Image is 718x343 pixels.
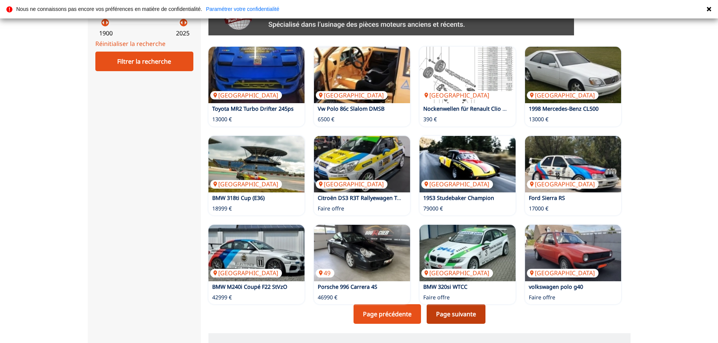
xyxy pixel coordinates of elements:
[529,205,548,212] p: 17000 €
[525,47,621,103] img: 1998 Mercedes-Benz CL500
[181,18,190,27] p: arrow_right
[525,136,621,192] a: Ford Sierra RS[GEOGRAPHIC_DATA]
[318,283,377,290] a: Porsche 996 Carrera 4S
[419,47,516,103] a: Nockenwellen für Renault Clio 3 Motor F4R830[GEOGRAPHIC_DATA]
[527,91,599,99] p: [GEOGRAPHIC_DATA]
[318,105,384,112] a: Vw Polo 86c Slalom DMSB
[314,225,410,281] img: Porsche 996 Carrera 4S
[318,294,337,301] p: 46990 €
[212,116,232,123] p: 13000 €
[314,136,410,192] img: Citroën DS3 R3T Rallyewagen Top Zustand
[423,205,443,212] p: 79000 €
[529,194,565,201] a: Ford Sierra RS
[210,269,282,277] p: [GEOGRAPHIC_DATA]
[421,91,493,99] p: [GEOGRAPHIC_DATA]
[314,47,410,103] a: Vw Polo 86c Slalom DMSB[GEOGRAPHIC_DATA]
[423,283,467,290] a: BMW 320si WTCC
[419,225,516,281] a: BMW 320si WTCC[GEOGRAPHIC_DATA]
[318,116,334,123] p: 6500 €
[423,194,494,201] a: 1953 Studebaker Champion
[176,29,190,37] p: 2025
[16,6,202,12] p: Nous ne connaissons pas encore vos préférences en matière de confidentialité.
[527,269,599,277] p: [GEOGRAPHIC_DATA]
[210,91,282,99] p: [GEOGRAPHIC_DATA]
[525,136,621,192] img: Ford Sierra RS
[177,18,186,27] p: arrow_left
[316,91,387,99] p: [GEOGRAPHIC_DATA]
[316,180,387,188] p: [GEOGRAPHIC_DATA]
[419,136,516,192] img: 1953 Studebaker Champion
[95,52,193,71] div: Filtrer la recherche
[529,105,599,112] a: 1998 Mercedes-Benz CL500
[318,205,344,212] p: Faire offre
[99,18,108,27] p: arrow_left
[318,194,426,201] a: Citroën DS3 R3T Rallyewagen Top Zustand
[208,225,305,281] img: BMW M240i Coupé F22 StVzO
[314,47,410,103] img: Vw Polo 86c Slalom DMSB
[419,47,516,103] img: Nockenwellen für Renault Clio 3 Motor F4R830
[529,294,555,301] p: Faire offre
[419,136,516,192] a: 1953 Studebaker Champion[GEOGRAPHIC_DATA]
[423,294,450,301] p: Faire offre
[208,136,305,192] img: BMW 318ti Cup (E36)
[212,194,265,201] a: BMW 318ti Cup (E36)
[419,225,516,281] img: BMW 320si WTCC
[423,116,437,123] p: 390 €
[421,180,493,188] p: [GEOGRAPHIC_DATA]
[99,29,113,37] p: 1900
[103,18,112,27] p: arrow_right
[208,47,305,103] img: Toyota MR2 Turbo Drifter 245ps
[527,180,599,188] p: [GEOGRAPHIC_DATA]
[95,40,165,48] a: Réinitialiser la recherche
[525,47,621,103] a: 1998 Mercedes-Benz CL500[GEOGRAPHIC_DATA]
[423,105,542,112] a: Nockenwellen für Renault Clio 3 Motor F4R830
[427,304,485,324] a: Page suivante
[529,283,583,290] a: volkswagen polo g40
[525,225,621,281] a: volkswagen polo g40[GEOGRAPHIC_DATA]
[212,105,294,112] a: Toyota MR2 Turbo Drifter 245ps
[208,136,305,192] a: BMW 318ti Cup (E36)[GEOGRAPHIC_DATA]
[212,294,232,301] p: 42999 €
[212,283,287,290] a: BMW M240i Coupé F22 StVzO
[354,304,421,324] a: Page précédente
[212,205,232,212] p: 18999 €
[206,6,279,12] a: Paramétrer votre confidentialité
[210,180,282,188] p: [GEOGRAPHIC_DATA]
[314,136,410,192] a: Citroën DS3 R3T Rallyewagen Top Zustand[GEOGRAPHIC_DATA]
[421,269,493,277] p: [GEOGRAPHIC_DATA]
[529,116,548,123] p: 13000 €
[208,47,305,103] a: Toyota MR2 Turbo Drifter 245ps[GEOGRAPHIC_DATA]
[525,225,621,281] img: volkswagen polo g40
[208,225,305,281] a: BMW M240i Coupé F22 StVzO[GEOGRAPHIC_DATA]
[316,269,334,277] p: 49
[314,225,410,281] a: Porsche 996 Carrera 4S49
